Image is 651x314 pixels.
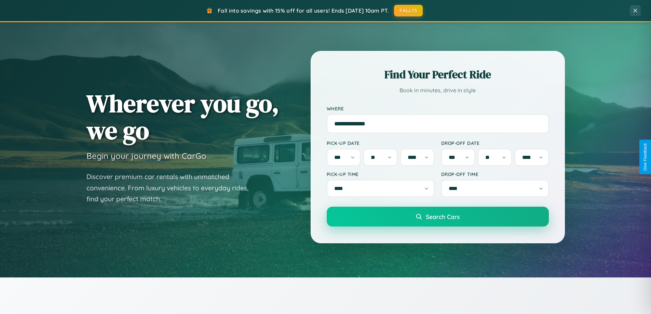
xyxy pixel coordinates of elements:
label: Where [327,106,549,111]
button: Search Cars [327,207,549,227]
label: Pick-up Date [327,140,434,146]
button: FALL15 [394,5,423,16]
label: Pick-up Time [327,171,434,177]
h1: Wherever you go, we go [86,90,279,144]
p: Book in minutes, drive in style [327,85,549,95]
h3: Begin your journey with CarGo [86,151,206,161]
h2: Find Your Perfect Ride [327,67,549,82]
span: Search Cars [426,213,460,220]
div: Give Feedback [643,143,648,171]
span: Fall into savings with 15% off for all users! Ends [DATE] 10am PT. [218,7,389,14]
label: Drop-off Date [441,140,549,146]
label: Drop-off Time [441,171,549,177]
p: Discover premium car rentals with unmatched convenience. From luxury vehicles to everyday rides, ... [86,171,257,205]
